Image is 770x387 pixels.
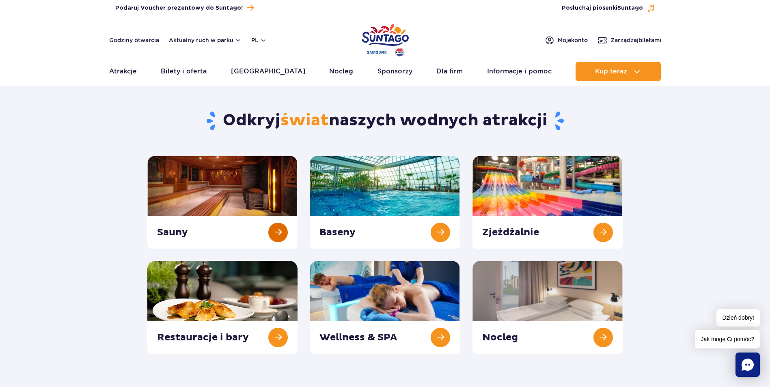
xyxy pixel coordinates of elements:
[161,62,207,81] a: Bilety i oferta
[169,37,242,43] button: Aktualny ruch w parku
[487,62,552,81] a: Informacje i pomoc
[109,62,137,81] a: Atrakcje
[231,62,305,81] a: [GEOGRAPHIC_DATA]
[115,2,254,13] a: Podaruj Voucher prezentowy do Suntago!
[115,4,243,12] span: Podaruj Voucher prezentowy do Suntago!
[597,35,661,45] a: Zarządzajbiletami
[362,20,409,58] a: Park of Poland
[735,353,760,377] div: Chat
[109,36,159,44] a: Godziny otwarcia
[436,62,463,81] a: Dla firm
[562,4,643,12] span: Posłuchaj piosenki
[716,309,760,327] span: Dzień dobry!
[545,35,588,45] a: Mojekonto
[562,4,655,12] button: Posłuchaj piosenkiSuntago
[377,62,412,81] a: Sponsorzy
[147,110,623,131] h1: Odkryj naszych wodnych atrakcji
[280,110,329,131] span: świat
[251,36,267,44] button: pl
[695,330,760,348] span: Jak mogę Ci pomóc?
[329,62,353,81] a: Nocleg
[558,36,588,44] span: Moje konto
[595,68,627,75] span: Kup teraz
[576,62,661,81] button: Kup teraz
[610,36,661,44] span: Zarządzaj biletami
[617,5,643,11] span: Suntago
